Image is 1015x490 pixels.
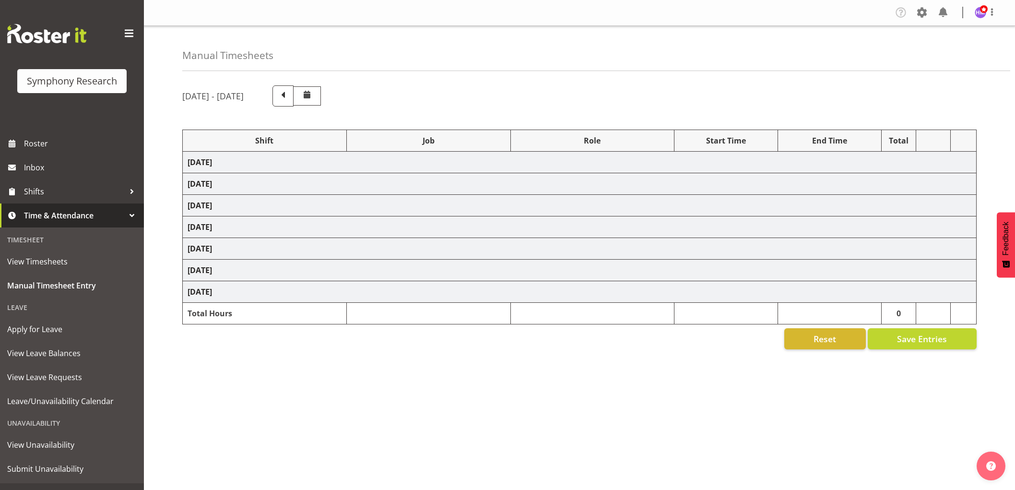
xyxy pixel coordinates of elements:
td: [DATE] [183,173,977,195]
span: Feedback [1002,222,1010,255]
div: Timesheet [2,230,142,250]
div: Role [516,135,670,146]
div: End Time [783,135,876,146]
h5: [DATE] - [DATE] [182,91,244,101]
a: View Leave Requests [2,365,142,389]
img: hitesh-makan1261.jpg [975,7,986,18]
a: View Leave Balances [2,341,142,365]
span: Shifts [24,184,125,199]
span: View Leave Balances [7,346,137,360]
td: [DATE] [183,152,977,173]
div: Total [886,135,911,146]
button: Feedback - Show survey [997,212,1015,277]
td: [DATE] [183,195,977,216]
span: Submit Unavailability [7,462,137,476]
span: Manual Timesheet Entry [7,278,137,293]
a: Submit Unavailability [2,457,142,481]
span: Save Entries [897,333,947,345]
h4: Manual Timesheets [182,50,273,61]
span: Apply for Leave [7,322,137,336]
div: Shift [188,135,342,146]
div: Start Time [679,135,773,146]
div: Unavailability [2,413,142,433]
a: View Unavailability [2,433,142,457]
button: Save Entries [868,328,977,349]
a: Manual Timesheet Entry [2,274,142,298]
span: View Unavailability [7,438,137,452]
img: help-xxl-2.png [986,461,996,471]
div: Job [352,135,506,146]
td: [DATE] [183,238,977,260]
a: View Timesheets [2,250,142,274]
span: View Timesheets [7,254,137,269]
td: Total Hours [183,303,347,324]
a: Apply for Leave [2,317,142,341]
td: 0 [882,303,916,324]
div: Leave [2,298,142,317]
td: [DATE] [183,260,977,281]
span: Roster [24,136,139,151]
span: View Leave Requests [7,370,137,384]
span: Inbox [24,160,139,175]
button: Reset [784,328,866,349]
td: [DATE] [183,281,977,303]
img: Rosterit website logo [7,24,86,43]
div: Symphony Research [27,74,117,88]
span: Reset [814,333,836,345]
span: Leave/Unavailability Calendar [7,394,137,408]
a: Leave/Unavailability Calendar [2,389,142,413]
span: Time & Attendance [24,208,125,223]
td: [DATE] [183,216,977,238]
